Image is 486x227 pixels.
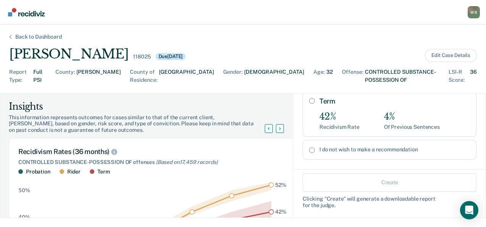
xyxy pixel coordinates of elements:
[223,68,243,84] div: Gender :
[9,46,128,62] div: [PERSON_NAME]
[460,201,478,219] div: Open Intercom Messenger
[9,114,274,133] div: This information represents outcomes for cases similar to that of the current client, [PERSON_NAM...
[159,68,214,84] div: [GEOGRAPHIC_DATA]
[130,68,157,84] div: County of Residence :
[67,169,81,175] div: Rider
[384,124,440,130] div: Of Previous Sentences
[319,146,470,153] label: I do not wish to make a recommendation
[55,68,75,84] div: County :
[26,169,50,175] div: Probation
[319,124,360,130] div: Recidivism Rate
[319,97,470,105] label: Term
[449,68,468,84] div: LSI-R Score :
[33,68,47,84] div: Full PSI
[319,111,360,122] div: 42%
[244,68,304,84] div: [DEMOGRAPHIC_DATA]
[156,159,218,165] span: (Based on 17,459 records )
[313,68,325,84] div: Age :
[18,159,287,165] div: CONTROLLED SUBSTANCE-POSSESSION OF offenses
[76,68,121,84] div: [PERSON_NAME]
[470,68,477,84] div: 36
[365,68,439,84] div: CONTROLLED SUBSTANCE-POSSESSION OF
[468,6,480,18] div: W B
[6,34,71,40] div: Back to Dashboard
[326,68,333,84] div: 32
[384,111,440,122] div: 4%
[18,148,287,156] div: Recidivism Rates (36 months)
[9,68,32,84] div: Report Type :
[133,54,151,60] div: 118025
[9,101,274,113] div: Insights
[275,182,287,188] text: 52%
[303,173,476,191] button: Create
[97,169,110,175] div: Term
[18,214,30,220] text: 40%
[156,53,186,60] div: Due [DATE]
[8,8,45,16] img: Recidiviz
[342,68,363,84] div: Offense :
[425,49,477,62] button: Edit Case Details
[275,209,287,215] text: 42%
[303,195,476,208] div: Clicking " Create " will generate a downloadable report for the judge.
[18,187,30,193] text: 50%
[468,6,480,18] button: Profile dropdown button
